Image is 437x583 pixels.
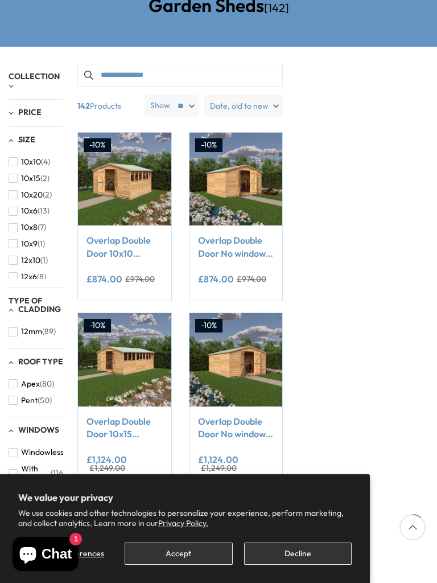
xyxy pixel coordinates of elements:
[21,464,51,483] span: With Window
[204,95,283,117] label: Date, old to new
[9,537,82,574] inbox-online-store-chat: Shopify online store chat
[40,174,50,183] span: (2)
[198,234,274,260] a: Overlap Double Door No windows 10x10 Economy Storage Shed
[9,154,50,170] button: 10x10
[9,71,60,81] span: Collection
[9,323,56,340] button: 12mm
[38,223,46,232] span: (7)
[125,543,232,565] button: Accept
[9,203,50,219] button: 10x6
[77,95,90,117] b: 142
[86,415,162,441] a: Overlap Double Door 10x15 Economy Storage Shed
[18,107,42,117] span: Price
[9,219,46,236] button: 10x8
[18,356,63,367] span: Roof Type
[42,327,56,336] span: (89)
[38,239,45,249] span: (1)
[18,425,59,435] span: Windows
[21,327,42,336] span: 12mm
[150,100,170,112] label: Show
[21,206,38,216] span: 10x6
[198,415,274,441] a: Overlap Double Door No windows 10x15 Economy Storage Shed
[237,275,266,283] del: £974.00
[264,1,289,15] span: [142]
[9,461,65,487] button: With Window
[244,543,352,565] button: Decline
[51,469,65,478] span: (116)
[9,392,52,409] button: Pent
[9,444,77,461] button: Windowless
[210,95,269,117] span: Date, old to new
[9,236,45,252] button: 10x9
[21,190,43,200] span: 10x20
[21,157,41,167] span: 10x10
[9,295,61,314] span: Type of Cladding
[158,518,208,528] a: Privacy Policy.
[84,319,111,332] div: -10%
[9,170,50,187] button: 10x15
[86,274,122,284] ins: £874.00
[89,464,125,472] del: £1,249.00
[195,319,222,332] div: -10%
[40,256,48,265] span: (1)
[21,396,38,405] span: Pent
[18,508,352,528] p: We use cookies and other technologies to personalize your experience, perform marketing, and coll...
[18,492,352,503] h2: We value your privacy
[9,269,46,285] button: 12x6
[9,252,48,269] button: 12x10
[9,376,54,392] button: Apex
[18,134,35,145] span: Size
[195,138,222,152] div: -10%
[86,234,162,260] a: Overlap Double Door 10x10 Economy Storage Shed
[37,272,46,282] span: (8)
[21,447,64,457] span: Windowless
[21,379,40,389] span: Apex
[43,190,52,200] span: (2)
[84,138,111,152] div: -10%
[40,379,54,389] span: (80)
[21,239,38,249] span: 10x9
[21,272,37,282] span: 12x6
[86,455,127,464] ins: £1,124.00
[198,274,234,284] ins: £874.00
[77,64,283,87] input: Search products
[21,223,38,232] span: 10x8
[125,275,155,283] del: £974.00
[21,256,40,265] span: 12x10
[201,464,237,472] del: £1,249.00
[41,157,50,167] span: (4)
[21,174,40,183] span: 10x15
[73,95,140,117] span: Products
[198,455,238,464] ins: £1,124.00
[9,187,52,203] button: 10x20
[38,396,52,405] span: (50)
[38,206,50,216] span: (13)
